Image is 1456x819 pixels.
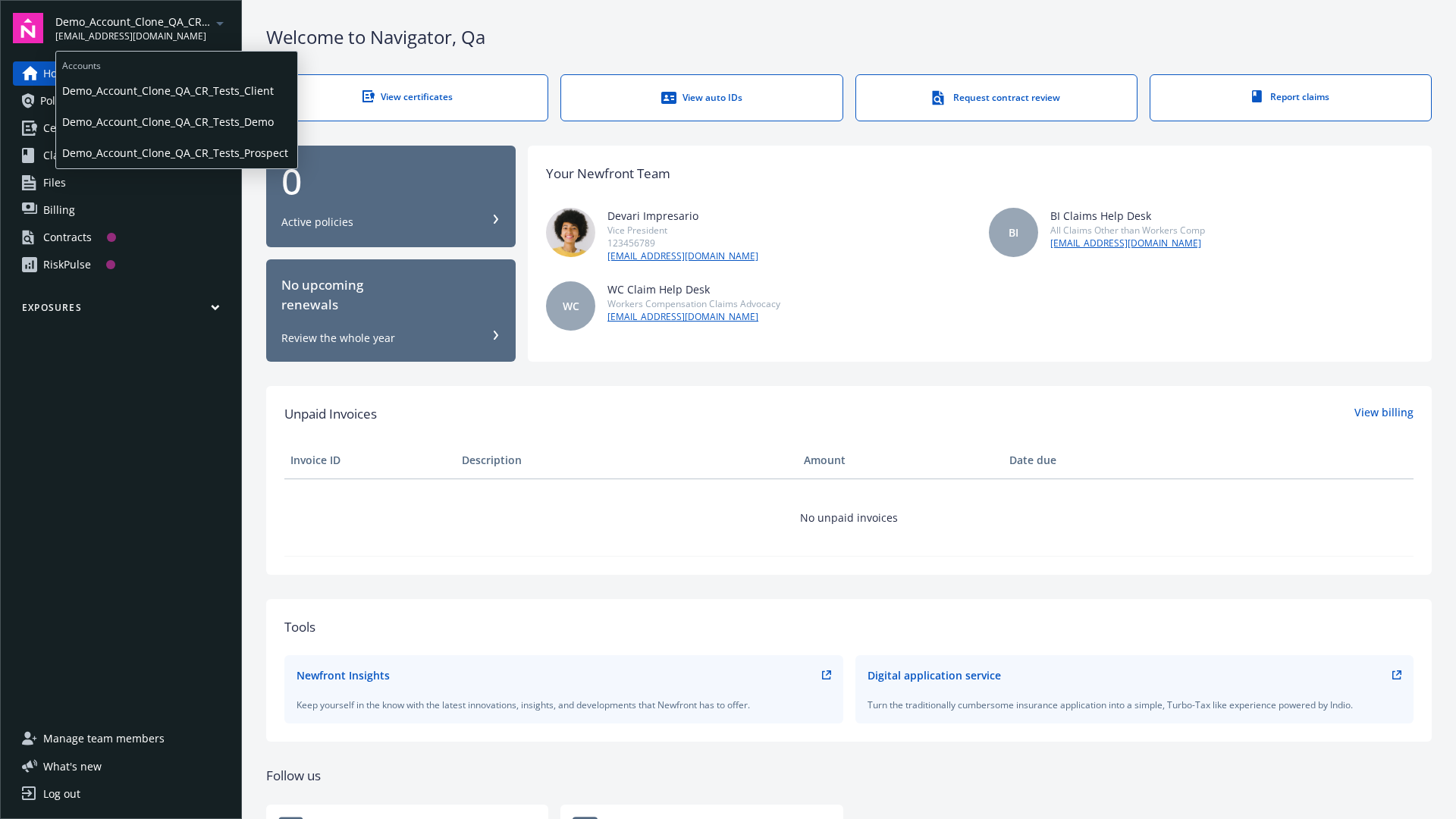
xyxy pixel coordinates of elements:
[297,90,517,103] div: View certificates
[13,143,229,168] a: Claims
[13,13,43,43] img: navigator-logo.svg
[62,75,291,106] span: Demo_Account_Clone_QA_CR_Tests_Client
[13,89,229,113] a: Policies
[284,617,1414,637] div: Tools
[1150,74,1432,121] a: Report claims
[1003,442,1175,479] th: Date due
[607,249,758,263] a: [EMAIL_ADDRESS][DOMAIN_NAME]
[43,726,165,751] span: Manage team members
[266,24,1432,50] div: Welcome to Navigator , Qa
[62,106,291,137] span: Demo_Account_Clone_QA_CR_Tests_Demo
[43,253,91,277] div: RiskPulse
[284,442,456,479] th: Invoice ID
[563,298,579,314] span: WC
[798,442,1003,479] th: Amount
[43,116,100,140] span: Certificates
[607,281,780,297] div: WC Claim Help Desk
[607,224,758,237] div: Vice President
[13,301,229,320] button: Exposures
[13,116,229,140] a: Certificates
[266,259,516,362] button: No upcomingrenewalsReview the whole year
[1181,90,1401,103] div: Report claims
[13,61,229,86] a: Home
[855,74,1137,121] a: Request contract review
[43,143,77,168] span: Claims
[607,310,780,324] a: [EMAIL_ADDRESS][DOMAIN_NAME]
[607,237,758,249] div: 123456789
[266,146,516,248] button: 0Active policies
[456,442,798,479] th: Description
[55,14,211,30] span: Demo_Account_Clone_QA_CR_Tests_Prospect
[43,171,66,195] span: Files
[546,208,595,257] img: photo
[284,404,377,424] span: Unpaid Invoices
[13,253,229,277] a: RiskPulse
[55,13,229,43] button: Demo_Account_Clone_QA_CR_Tests_Prospect[EMAIL_ADDRESS][DOMAIN_NAME]arrowDropDown
[284,479,1414,556] td: No unpaid invoices
[1009,224,1018,240] span: BI
[1050,208,1205,224] div: BI Claims Help Desk
[13,225,229,249] a: Contracts
[55,30,211,43] span: [EMAIL_ADDRESS][DOMAIN_NAME]
[1354,404,1414,424] a: View billing
[281,331,395,346] div: Review the whole year
[13,726,229,751] a: Manage team members
[43,782,80,806] div: Log out
[40,89,78,113] span: Policies
[607,208,758,224] div: Devari Impresario
[546,164,670,184] div: Your Newfront Team
[297,698,831,711] div: Keep yourself in the know with the latest innovations, insights, and developments that Newfront h...
[1050,224,1205,237] div: All Claims Other than Workers Comp
[886,90,1106,105] div: Request contract review
[43,61,73,86] span: Home
[560,74,843,121] a: View auto IDs
[281,275,500,315] div: No upcoming renewals
[868,698,1402,711] div: Turn the traditionally cumbersome insurance application into a simple, Turbo-Tax like experience ...
[868,667,1001,683] div: Digital application service
[13,171,229,195] a: Files
[13,198,229,222] a: Billing
[43,225,92,249] div: Contracts
[266,766,1432,786] div: Follow us
[13,758,126,774] button: What's new
[591,90,811,105] div: View auto IDs
[266,74,548,121] a: View certificates
[211,14,229,32] a: arrowDropDown
[43,198,75,222] span: Billing
[607,297,780,310] div: Workers Compensation Claims Advocacy
[62,137,291,168] span: Demo_Account_Clone_QA_CR_Tests_Prospect
[281,215,353,230] div: Active policies
[1050,237,1205,250] a: [EMAIL_ADDRESS][DOMAIN_NAME]
[56,52,297,75] span: Accounts
[43,758,102,774] span: What ' s new
[281,163,500,199] div: 0
[297,667,390,683] div: Newfront Insights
